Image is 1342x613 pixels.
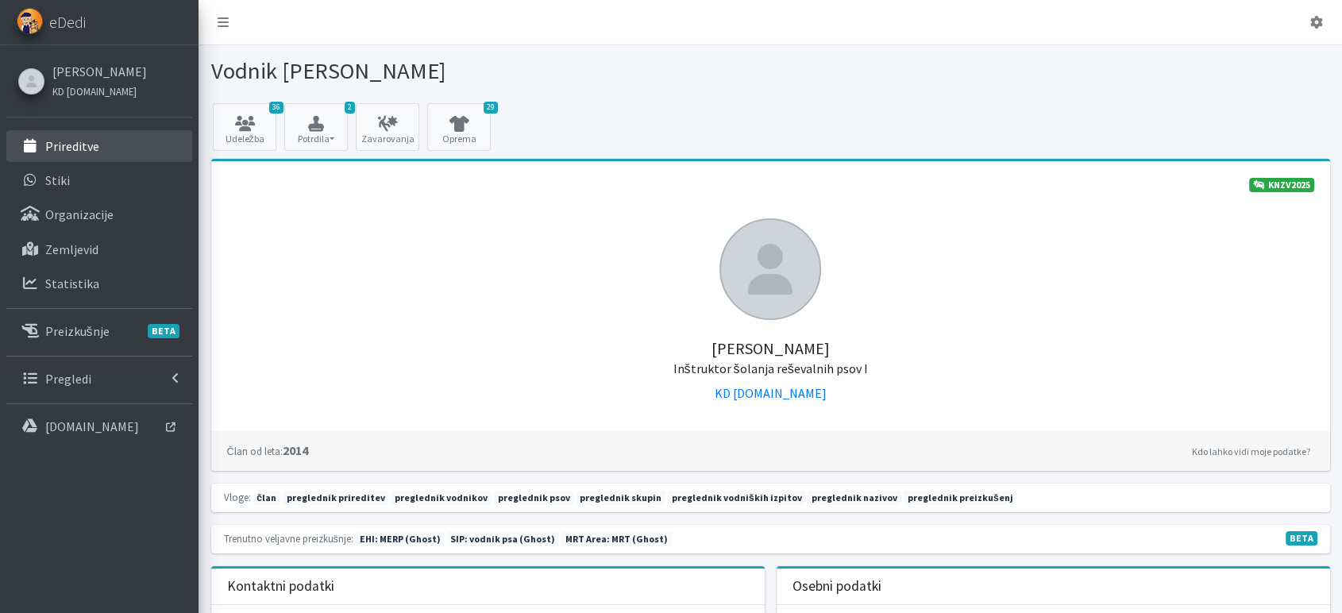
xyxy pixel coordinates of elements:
a: [PERSON_NAME] [52,62,147,81]
p: [DOMAIN_NAME] [45,418,139,434]
small: Vloge: [224,491,251,503]
a: PreizkušnjeBETA [6,315,192,347]
button: 2 Potrdila [284,103,348,151]
a: Pregledi [6,363,192,395]
a: KD [DOMAIN_NAME] [52,81,147,100]
span: 2 [345,102,355,114]
a: Kdo lahko vidi moje podatke? [1188,442,1314,461]
span: Naslednja preizkušnja: pomlad 2027 [447,532,560,546]
a: 29 Oprema [427,103,491,151]
span: 29 [484,102,498,114]
p: Statistika [45,276,99,291]
p: Pregledi [45,371,91,387]
a: [DOMAIN_NAME] [6,411,192,442]
p: Prireditve [45,138,99,154]
span: Naslednja preizkušnja: jesen 2025 [356,532,445,546]
a: Zavarovanja [356,103,419,151]
a: Organizacije [6,199,192,230]
a: KNZV2025 [1249,178,1314,192]
span: Naslednja preizkušnja: pomlad 2027 [561,532,672,546]
span: V fazi razvoja [1286,531,1317,546]
span: preglednik vodnikov [391,491,492,505]
a: Prireditve [6,130,192,162]
small: Inštruktor šolanja reševalnih psov I [673,360,868,376]
small: Trenutno veljavne preizkušnje: [224,532,353,545]
span: preglednik vodniških izpitov [668,491,805,505]
small: KD [DOMAIN_NAME] [52,85,137,98]
span: preglednik preizkušenj [904,491,1016,505]
span: preglednik skupin [577,491,666,505]
span: preglednik prireditev [283,491,389,505]
a: Statistika [6,268,192,299]
small: Član od leta: [227,445,283,457]
p: Organizacije [45,206,114,222]
h3: Kontaktni podatki [227,578,334,595]
span: član [253,491,280,505]
p: Stiki [45,172,70,188]
p: Preizkušnje [45,323,110,339]
a: 36 Udeležba [213,103,276,151]
span: preglednik psov [494,491,574,505]
h3: Osebni podatki [792,578,881,595]
span: BETA [148,324,179,338]
a: Zemljevid [6,233,192,265]
a: KD [DOMAIN_NAME] [715,385,827,401]
span: preglednik nazivov [808,491,901,505]
p: Zemljevid [45,241,98,257]
span: 36 [269,102,283,114]
strong: 2014 [227,442,308,458]
h1: Vodnik [PERSON_NAME] [211,57,765,85]
a: Stiki [6,164,192,196]
img: eDedi [17,8,43,34]
span: eDedi [49,10,86,34]
h5: [PERSON_NAME] [227,320,1314,377]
